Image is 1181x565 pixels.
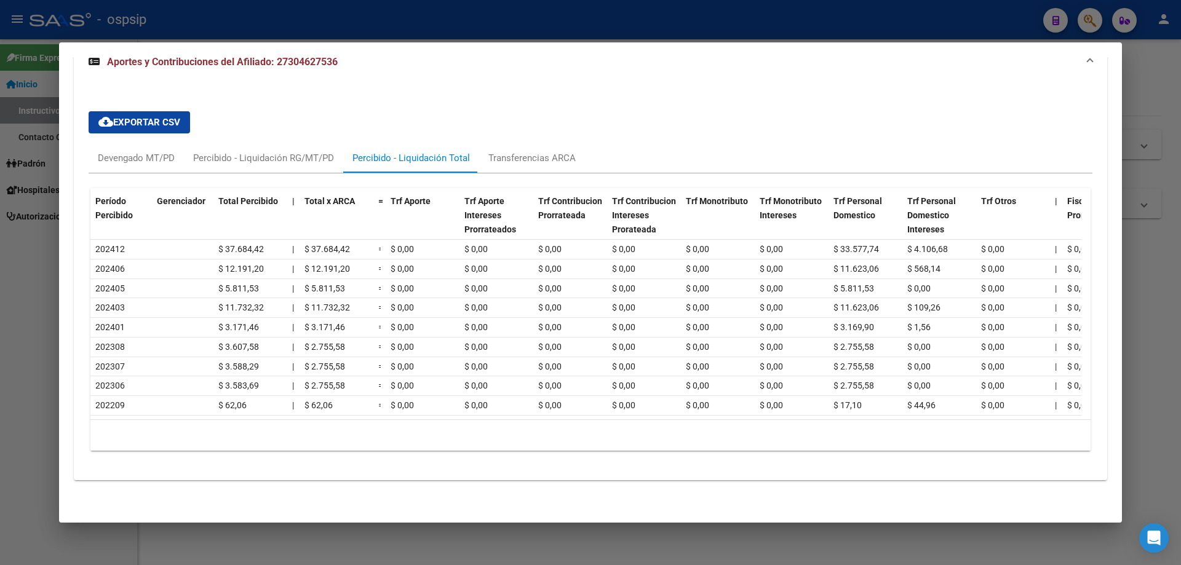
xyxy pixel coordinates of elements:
span: $ 0,00 [538,264,562,274]
datatable-header-cell: Trf Contribucion Intereses Prorateada [607,188,681,256]
div: Percibido - Liquidación RG/MT/PD [193,151,334,165]
span: 202412 [95,244,125,254]
span: $ 0,00 [686,381,709,390]
span: $ 5.811,53 [304,283,345,293]
span: Trf Contribucion Intereses Prorateada [612,196,676,234]
span: $ 2.755,58 [304,362,345,371]
span: $ 1,56 [907,322,931,332]
span: Fiscalización Prorateado [1067,196,1119,220]
span: Trf Otros [981,196,1016,206]
span: $ 0,00 [1067,342,1091,352]
span: $ 0,00 [907,381,931,390]
span: $ 0,00 [981,342,1004,352]
span: $ 0,00 [686,362,709,371]
span: $ 0,00 [981,244,1004,254]
datatable-header-cell: | [1050,188,1062,256]
span: $ 3.171,46 [218,322,259,332]
datatable-header-cell: Trf Personal Domestico [829,188,902,256]
span: $ 0,00 [391,244,414,254]
span: $ 0,00 [760,400,783,410]
span: $ 0,00 [686,264,709,274]
span: $ 0,00 [612,302,635,312]
span: $ 0,00 [464,264,488,274]
span: $ 0,00 [464,322,488,332]
span: | [1055,362,1057,371]
span: $ 109,26 [907,302,940,312]
mat-icon: cloud_download [98,114,113,129]
span: = [378,244,383,254]
datatable-header-cell: Trf Personal Domestico Intereses [902,188,976,256]
span: $ 12.191,20 [304,264,350,274]
span: $ 0,00 [760,264,783,274]
span: $ 11.623,06 [833,302,879,312]
span: 202401 [95,322,125,332]
span: $ 0,00 [760,342,783,352]
span: 202405 [95,283,125,293]
span: $ 0,00 [464,302,488,312]
datatable-header-cell: Trf Monotributo Intereses [755,188,829,256]
span: | [1055,196,1057,206]
span: $ 0,00 [981,381,1004,390]
span: | [1055,342,1057,352]
span: | [1055,400,1057,410]
span: = [378,196,383,206]
span: $ 0,00 [612,362,635,371]
span: $ 0,00 [391,342,414,352]
span: $ 17,10 [833,400,862,410]
span: Trf Personal Domestico [833,196,882,220]
span: | [292,283,294,293]
span: $ 0,00 [612,283,635,293]
datatable-header-cell: Fiscalización Prorateado [1062,188,1136,256]
span: $ 0,00 [1067,283,1091,293]
span: $ 0,00 [538,302,562,312]
span: $ 0,00 [760,362,783,371]
span: $ 0,00 [464,244,488,254]
span: $ 11.623,06 [833,264,879,274]
datatable-header-cell: Total x ARCA [300,188,373,256]
span: Trf Monotributo [686,196,748,206]
span: Aportes y Contribuciones del Afiliado: 27304627536 [107,56,338,68]
span: 202307 [95,362,125,371]
span: $ 0,00 [391,283,414,293]
span: $ 0,00 [612,381,635,390]
span: Trf Monotributo Intereses [760,196,822,220]
span: | [1055,244,1057,254]
span: $ 3.588,29 [218,362,259,371]
span: $ 0,00 [686,283,709,293]
span: | [1055,302,1057,312]
span: $ 11.732,32 [304,302,350,312]
span: $ 4.106,68 [907,244,948,254]
span: = [378,400,383,410]
span: $ 0,00 [1067,264,1091,274]
span: $ 3.169,90 [833,322,874,332]
span: 202406 [95,264,125,274]
span: Trf Personal Domestico Intereses [907,196,956,234]
span: $ 0,00 [686,400,709,410]
span: $ 2.755,58 [833,381,874,390]
span: $ 37.684,42 [218,244,264,254]
span: 202308 [95,342,125,352]
span: $ 0,00 [464,381,488,390]
datatable-header-cell: Trf Aporte Intereses Prorrateados [459,188,533,256]
span: $ 0,00 [538,381,562,390]
div: Transferencias ARCA [488,151,576,165]
span: $ 0,00 [538,322,562,332]
datatable-header-cell: Gerenciador [152,188,213,256]
span: | [292,342,294,352]
datatable-header-cell: = [373,188,386,256]
datatable-header-cell: | [287,188,300,256]
span: $ 0,00 [391,264,414,274]
span: | [292,400,294,410]
span: $ 0,00 [391,400,414,410]
span: $ 0,00 [538,283,562,293]
span: 202306 [95,381,125,390]
mat-expansion-panel-header: Aportes y Contribuciones del Afiliado: 27304627536 [74,42,1107,82]
span: $ 0,00 [391,381,414,390]
span: Total x ARCA [304,196,355,206]
span: $ 0,00 [538,362,562,371]
span: $ 0,00 [612,244,635,254]
span: $ 2.755,58 [304,342,345,352]
div: Percibido - Liquidación Total [352,151,470,165]
span: $ 0,00 [1067,400,1091,410]
span: = [378,322,383,332]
